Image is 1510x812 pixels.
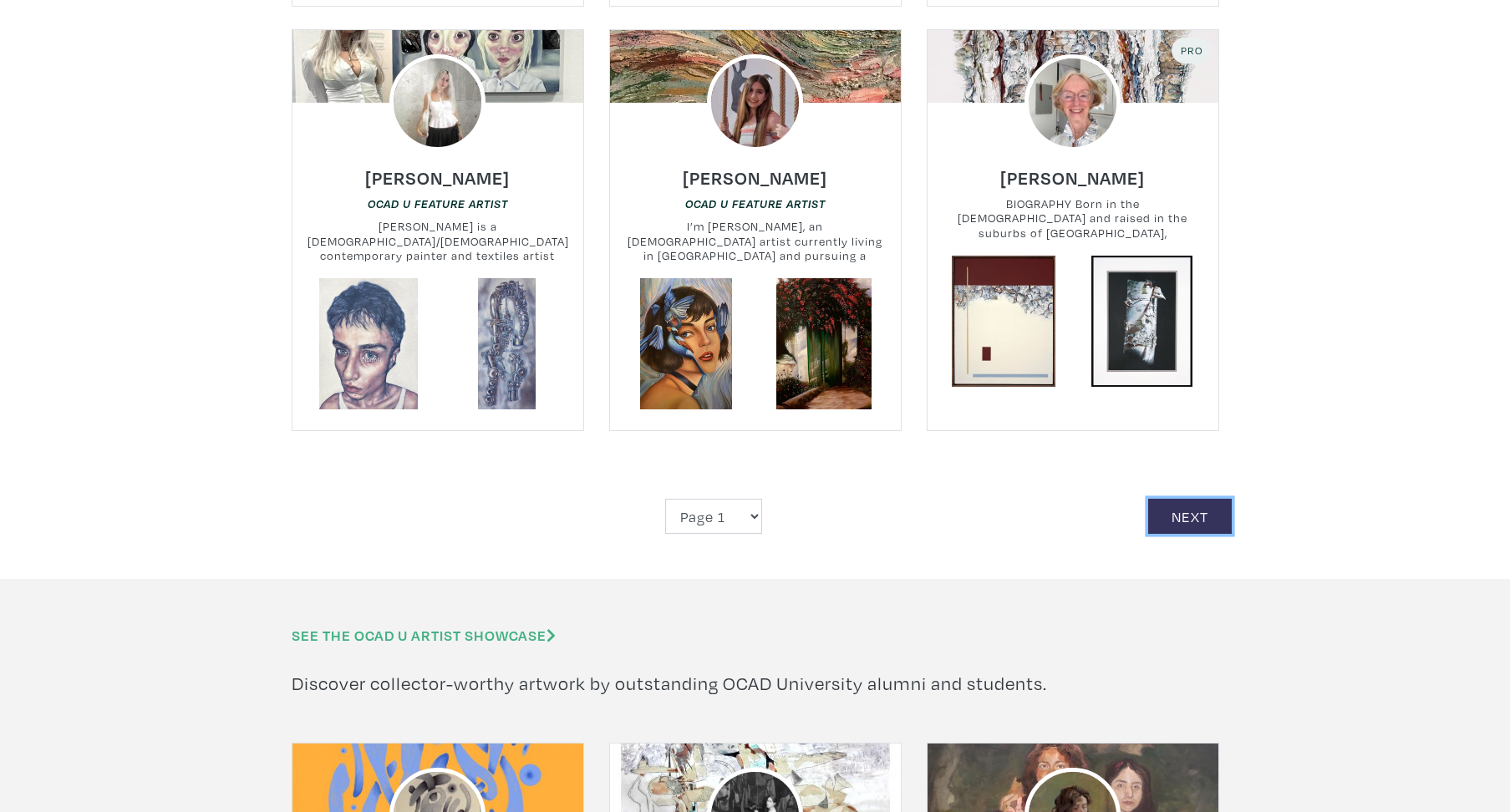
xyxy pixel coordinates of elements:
a: OCAD U Feature Artist [685,195,826,211]
h6: [PERSON_NAME] [1000,166,1145,189]
a: [PERSON_NAME] [683,162,827,181]
img: phpThumb.php [707,54,804,151]
small: BIOGRAPHY Born in the [DEMOGRAPHIC_DATA] and raised in the suburbs of [GEOGRAPHIC_DATA], [PERSON_... [928,196,1218,241]
a: OCAD U Feature Artist [368,195,508,211]
small: I’m [PERSON_NAME], an [DEMOGRAPHIC_DATA] artist currently living in [GEOGRAPHIC_DATA] and pursuin... [610,219,901,263]
a: [PERSON_NAME] [1000,162,1145,181]
em: OCAD U Feature Artist [685,197,826,211]
a: Next [1148,499,1232,535]
a: See the OCAD U Artist Showcase [292,626,556,645]
h6: [PERSON_NAME] [683,166,827,189]
em: OCAD U Feature Artist [368,197,508,211]
h6: [PERSON_NAME] [365,166,510,189]
img: phpThumb.php [389,54,486,151]
p: Discover collector-worthy artwork by outstanding OCAD University alumni and students. [292,669,1219,698]
span: Pro [1179,43,1203,57]
a: [PERSON_NAME] [365,162,510,181]
small: [PERSON_NAME] is a [DEMOGRAPHIC_DATA]/[DEMOGRAPHIC_DATA] contemporary painter and textiles artist... [292,219,583,263]
img: phpThumb.php [1024,54,1121,151]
